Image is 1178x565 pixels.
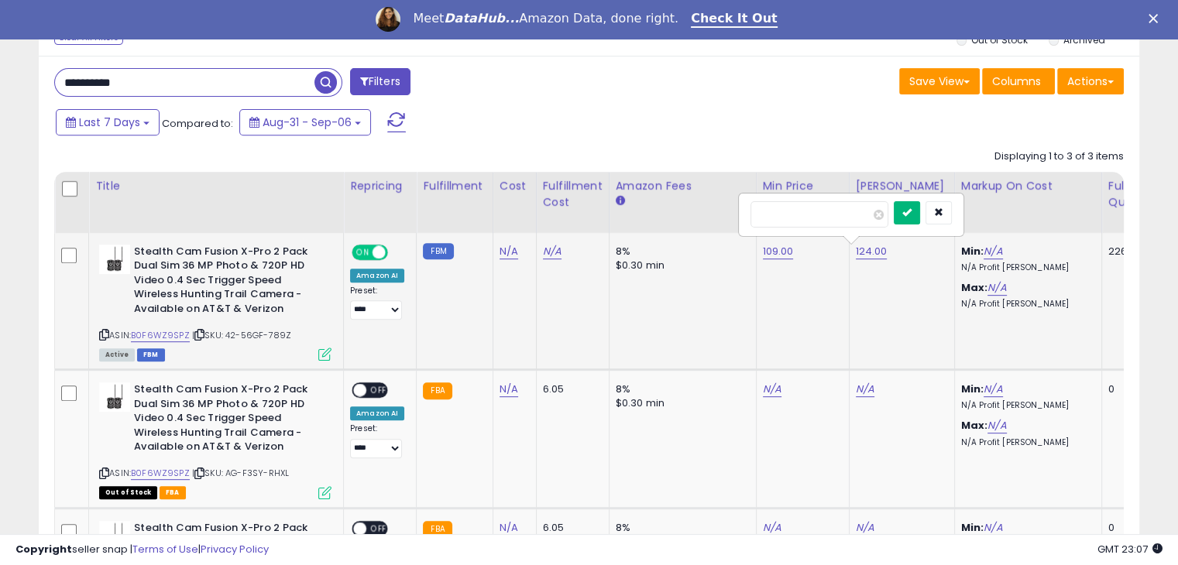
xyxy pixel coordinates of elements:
[131,467,190,480] a: B0F6WZ9SPZ
[984,382,1002,397] a: N/A
[616,245,744,259] div: 8%
[56,109,160,135] button: Last 7 Days
[987,418,1006,433] a: N/A
[500,178,530,194] div: Cost
[961,400,1090,411] p: N/A Profit [PERSON_NAME]
[423,178,486,194] div: Fulfillment
[423,382,452,399] small: FBA
[500,244,518,259] a: N/A
[543,382,597,396] div: 6.05
[131,329,190,342] a: B0F6WZ9SPZ
[15,543,269,557] div: seller snap | |
[994,149,1124,164] div: Displaying 1 to 3 of 3 items
[99,245,130,274] img: 31PoJ3vFY9L._SL40_.jpg
[1108,245,1156,259] div: 2266
[971,33,1028,46] label: Out of Stock
[982,68,1055,94] button: Columns
[192,329,291,341] span: | SKU: 42-56GF-789Z
[423,243,453,259] small: FBM
[353,245,373,259] span: ON
[79,115,140,130] span: Last 7 Days
[899,68,980,94] button: Save View
[263,115,352,130] span: Aug-31 - Sep-06
[1097,542,1163,556] span: 2025-09-14 23:07 GMT
[350,286,404,320] div: Preset:
[132,542,198,556] a: Terms of Use
[856,244,888,259] a: 124.00
[616,194,625,208] small: Amazon Fees.
[691,11,778,28] a: Check It Out
[413,11,678,26] div: Meet Amazon Data, done right.
[350,269,404,282] div: Amazon AI
[763,178,843,194] div: Min Price
[162,116,233,131] span: Compared to:
[1149,14,1164,23] div: Close
[137,348,165,361] span: FBM
[366,384,391,397] span: OFF
[987,280,1006,296] a: N/A
[376,7,400,32] img: Profile image for Georgie
[99,382,130,412] img: 31PoJ3vFY9L._SL40_.jpg
[1063,33,1104,46] label: Archived
[763,382,781,397] a: N/A
[961,382,984,396] b: Min:
[350,178,410,194] div: Repricing
[616,178,750,194] div: Amazon Fees
[1108,382,1156,396] div: 0
[134,245,322,320] b: Stealth Cam Fusion X-Pro 2 Pack Dual Sim 36 MP Photo & 720P HD Video 0.4 Sec Trigger Speed Wirele...
[201,542,269,556] a: Privacy Policy
[763,244,794,259] a: 109.00
[616,382,744,396] div: 8%
[444,11,519,26] i: DataHub...
[984,244,1002,259] a: N/A
[239,109,371,135] button: Aug-31 - Sep-06
[99,245,331,359] div: ASIN:
[99,348,135,361] span: All listings currently available for purchase on Amazon
[134,382,322,458] b: Stealth Cam Fusion X-Pro 2 Pack Dual Sim 36 MP Photo & 720P HD Video 0.4 Sec Trigger Speed Wirele...
[616,259,744,272] div: $0.30 min
[961,299,1090,310] p: N/A Profit [PERSON_NAME]
[961,280,988,295] b: Max:
[160,486,186,499] span: FBA
[192,467,289,479] span: | SKU: AG-F3SY-RHXL
[95,178,337,194] div: Title
[961,437,1090,448] p: N/A Profit [PERSON_NAME]
[616,396,744,410] div: $0.30 min
[961,178,1095,194] div: Markup on Cost
[1057,68,1124,94] button: Actions
[992,74,1041,89] span: Columns
[350,68,410,95] button: Filters
[961,244,984,259] b: Min:
[350,406,404,420] div: Amazon AI
[961,418,988,433] b: Max:
[350,423,404,458] div: Preset:
[954,172,1101,233] th: The percentage added to the cost of goods (COGS) that forms the calculator for Min & Max prices.
[543,178,603,211] div: Fulfillment Cost
[1108,178,1162,211] div: Fulfillable Quantity
[856,382,874,397] a: N/A
[386,245,410,259] span: OFF
[856,178,948,194] div: [PERSON_NAME]
[15,542,72,556] strong: Copyright
[961,262,1090,273] p: N/A Profit [PERSON_NAME]
[500,382,518,397] a: N/A
[99,382,331,497] div: ASIN:
[99,486,157,499] span: All listings that are currently out of stock and unavailable for purchase on Amazon
[543,244,562,259] a: N/A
